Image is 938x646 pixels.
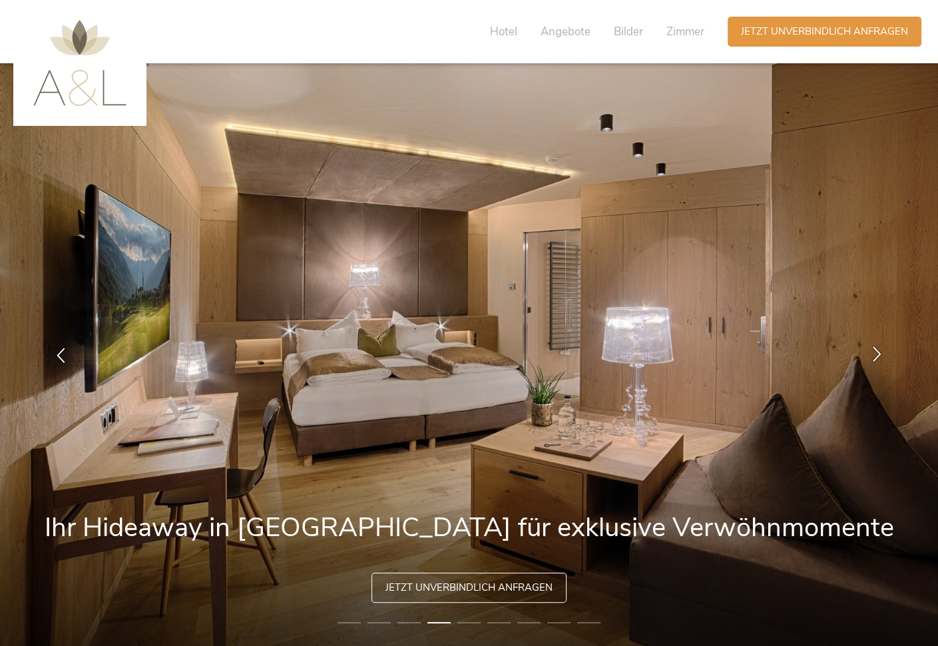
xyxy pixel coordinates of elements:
span: Hotel [490,24,517,39]
img: AMONTI & LUNARIS Wellnessresort [33,20,126,106]
span: Jetzt unverbindlich anfragen [385,581,553,595]
span: Angebote [541,24,590,39]
span: Zimmer [666,24,704,39]
span: Jetzt unverbindlich anfragen [741,25,908,39]
span: Bilder [614,24,643,39]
